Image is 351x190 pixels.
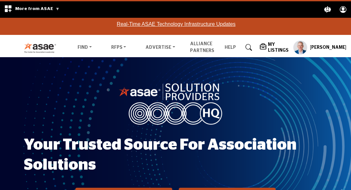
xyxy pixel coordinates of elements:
a: RFPs [107,43,131,52]
a: Help [225,45,236,50]
a: Real-Time ASAE Technology Infrastructure Updates [117,21,235,27]
span: More from ASAE [15,6,59,11]
h1: Your Trusted Source for Association Solutions [24,135,327,175]
div: My Listings [260,42,290,53]
a: Find [73,43,96,52]
h5: [PERSON_NAME] [310,45,346,51]
a: Alliance Partners [190,42,214,53]
img: Site Logo [24,42,60,53]
h5: My Listings [268,42,290,53]
img: image [119,82,232,124]
a: Search [239,42,256,53]
button: Show hide supplier dropdown [293,40,307,55]
a: Advertise [141,43,180,52]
